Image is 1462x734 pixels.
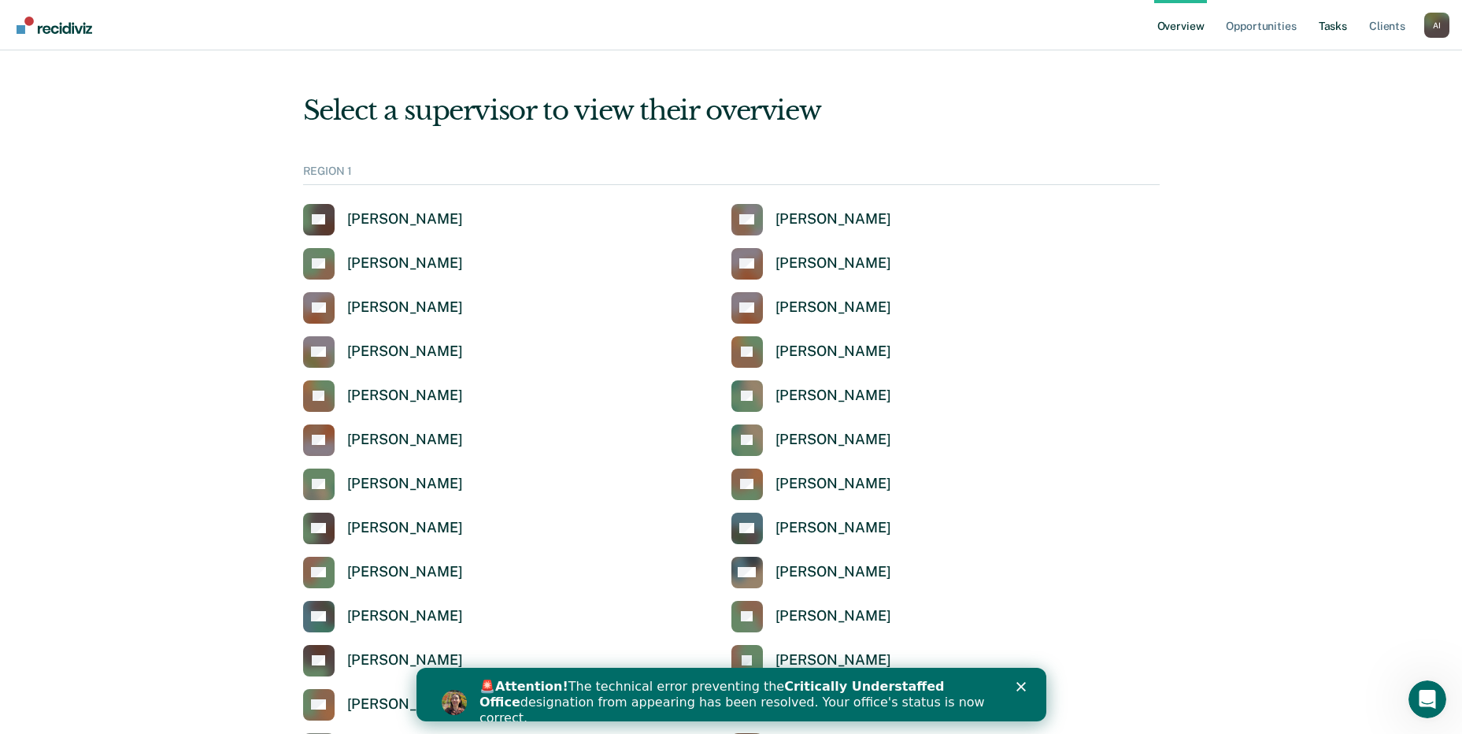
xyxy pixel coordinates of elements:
[416,668,1046,721] iframe: Intercom live chat banner
[775,519,891,537] div: [PERSON_NAME]
[775,387,891,405] div: [PERSON_NAME]
[303,689,463,721] a: [PERSON_NAME]
[303,248,463,280] a: [PERSON_NAME]
[63,11,579,58] div: 🚨 The technical error preventing the designation from appearing has been resolved. Your office's ...
[347,607,463,625] div: [PERSON_NAME]
[347,387,463,405] div: [PERSON_NAME]
[303,424,463,456] a: [PERSON_NAME]
[775,431,891,449] div: [PERSON_NAME]
[1408,680,1446,718] iframe: Intercom live chat
[303,645,463,677] a: [PERSON_NAME]
[303,469,463,500] a: [PERSON_NAME]
[775,563,891,581] div: [PERSON_NAME]
[775,475,891,493] div: [PERSON_NAME]
[731,469,891,500] a: [PERSON_NAME]
[347,254,463,272] div: [PERSON_NAME]
[303,557,463,588] a: [PERSON_NAME]
[775,298,891,317] div: [PERSON_NAME]
[600,14,616,24] div: Close
[731,645,891,677] a: [PERSON_NAME]
[347,431,463,449] div: [PERSON_NAME]
[731,557,891,588] a: [PERSON_NAME]
[347,519,463,537] div: [PERSON_NAME]
[347,475,463,493] div: [PERSON_NAME]
[775,210,891,228] div: [PERSON_NAME]
[303,165,1160,185] div: REGION 1
[775,651,891,669] div: [PERSON_NAME]
[731,513,891,544] a: [PERSON_NAME]
[1424,13,1449,38] button: Profile dropdown button
[347,343,463,361] div: [PERSON_NAME]
[303,204,463,235] a: [PERSON_NAME]
[303,336,463,368] a: [PERSON_NAME]
[17,17,92,34] img: Recidiviz
[303,513,463,544] a: [PERSON_NAME]
[731,336,891,368] a: [PERSON_NAME]
[731,601,891,632] a: [PERSON_NAME]
[347,651,463,669] div: [PERSON_NAME]
[731,424,891,456] a: [PERSON_NAME]
[347,298,463,317] div: [PERSON_NAME]
[79,11,152,26] b: Attention!
[731,380,891,412] a: [PERSON_NAME]
[1424,13,1449,38] div: A I
[731,204,891,235] a: [PERSON_NAME]
[303,95,1160,127] div: Select a supervisor to view their overview
[775,254,891,272] div: [PERSON_NAME]
[303,601,463,632] a: [PERSON_NAME]
[731,292,891,324] a: [PERSON_NAME]
[731,248,891,280] a: [PERSON_NAME]
[63,11,528,42] b: Critically Understaffed Office
[347,210,463,228] div: [PERSON_NAME]
[775,343,891,361] div: [PERSON_NAME]
[347,563,463,581] div: [PERSON_NAME]
[347,695,463,714] div: [PERSON_NAME]
[775,607,891,625] div: [PERSON_NAME]
[303,292,463,324] a: [PERSON_NAME]
[303,380,463,412] a: [PERSON_NAME]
